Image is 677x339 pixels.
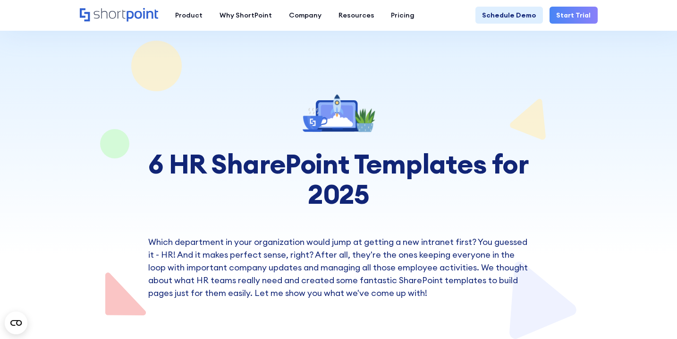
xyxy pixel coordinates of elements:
a: Home [80,8,159,23]
div: Resources [338,10,374,21]
p: Which department in your organization would jump at getting a new intranet first? You guessed it ... [148,236,529,299]
div: Why ShortPoint [220,10,272,21]
div: Product [175,10,203,21]
a: Resources [330,7,383,24]
a: Company [280,7,330,24]
div: Company [289,10,322,21]
a: Product [167,7,211,24]
a: Schedule Demo [475,7,543,24]
button: Open CMP widget [5,312,27,334]
div: Pricing [391,10,415,21]
a: Start Trial [550,7,598,24]
strong: 6 HR SharePoint Templates for 2025 [148,147,529,210]
a: Why ShortPoint [211,7,280,24]
a: Pricing [382,7,423,24]
iframe: Chat Widget [630,294,677,339]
